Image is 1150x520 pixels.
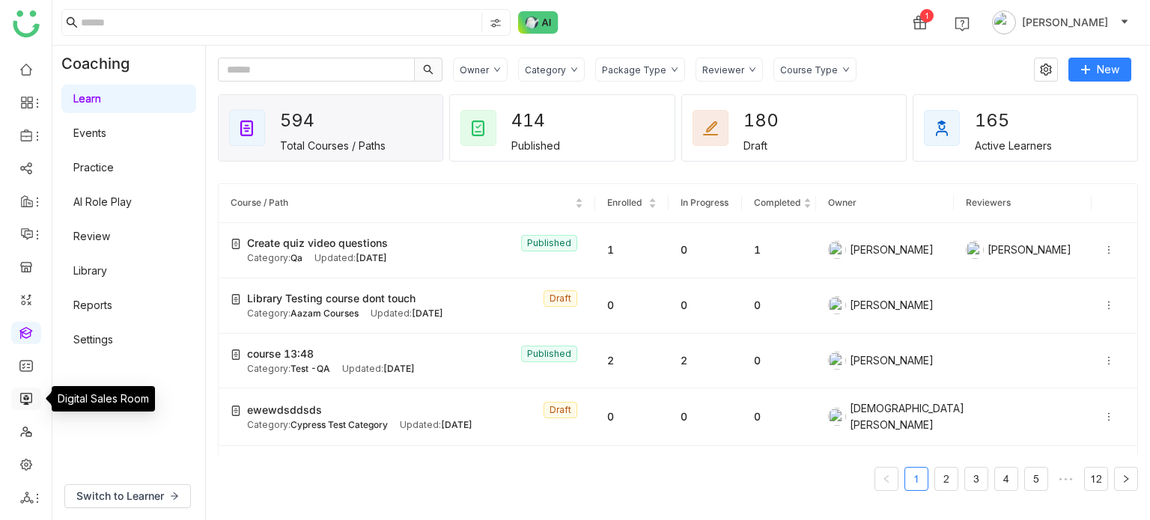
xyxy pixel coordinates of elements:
img: 684a9ad2de261c4b36a3cd74 [828,296,846,314]
a: 1 [905,468,928,490]
div: Updated: [342,362,415,376]
span: Create quiz video questions [247,235,388,251]
img: 684a9b06de261c4b36a3cf65 [828,408,846,426]
span: ••• [1054,467,1078,491]
img: published_courses.svg [469,119,487,137]
li: 1 [904,467,928,491]
span: Cypress Test Category [290,419,388,430]
span: [DATE] [383,363,415,374]
span: Owner [828,197,857,208]
a: 3 [965,468,988,490]
div: 165 [975,105,1029,136]
span: [DATE] [412,308,443,319]
nz-tag: Published [521,235,577,251]
div: Category: [247,418,388,432]
li: 2 [934,467,958,491]
div: Published [511,139,560,152]
li: 12 [1084,467,1108,491]
td: 2 [669,334,742,389]
div: Draft [743,139,767,152]
td: 0 [742,446,815,504]
div: Package Type [602,64,666,76]
td: 0 [669,388,742,446]
td: 1 [742,223,815,278]
img: create-new-course.svg [231,349,241,360]
div: [DEMOGRAPHIC_DATA][PERSON_NAME] [828,400,942,433]
img: help.svg [955,16,970,31]
img: draft_courses.svg [702,119,719,137]
button: Switch to Learner [64,484,191,508]
span: course 13:48 [247,346,314,362]
img: 684a9b22de261c4b36a3d00f [828,352,846,370]
img: 684a9aedde261c4b36a3ced9 [966,241,984,259]
span: Reviewers [966,197,1011,208]
span: New [1097,61,1119,78]
span: Enrolled [607,197,642,208]
div: Reviewer [702,64,744,76]
span: Aazam Courses [290,308,359,319]
td: 0 [669,278,742,334]
td: 0 [595,278,669,334]
div: Updated: [400,418,472,432]
a: 4 [995,468,1017,490]
div: [PERSON_NAME] [828,296,942,314]
td: 0 [669,446,742,504]
span: [PERSON_NAME] [1022,14,1108,31]
td: 0 [669,223,742,278]
span: In Progress [681,197,728,208]
img: create-new-course.svg [231,294,241,305]
button: [PERSON_NAME] [989,10,1132,34]
button: Previous Page [874,467,898,491]
button: New [1068,58,1131,82]
a: Library [73,264,107,277]
span: [DATE] [441,419,472,430]
img: search-type.svg [490,17,502,29]
a: 2 [935,468,958,490]
td: 0 [742,278,815,334]
a: Events [73,126,106,139]
img: ask-buddy-normal.svg [518,11,559,34]
div: Course Type [780,64,838,76]
a: 12 [1085,468,1107,490]
div: Category: [247,307,359,321]
img: create-new-course.svg [231,406,241,416]
td: 2 [595,334,669,389]
span: Completed [754,197,800,208]
td: 1 [595,223,669,278]
div: [PERSON_NAME] [828,352,942,370]
div: Total Courses / Paths [280,139,386,152]
img: logo [13,10,40,37]
div: 594 [280,105,334,136]
div: Updated: [314,251,387,266]
td: 0 [742,388,815,446]
li: Next 5 Pages [1054,467,1078,491]
td: 0 [595,388,669,446]
li: 3 [964,467,988,491]
div: [PERSON_NAME] [966,241,1080,259]
div: Owner [460,64,489,76]
td: 0 [595,446,669,504]
span: Switch to Learner [76,488,164,504]
div: 414 [511,105,565,136]
span: Test -QA [290,363,330,374]
button: Next Page [1114,467,1138,491]
nz-tag: Draft [544,402,577,418]
span: Course / Path [231,197,288,208]
a: Learn [73,92,101,105]
div: Category: [247,362,330,376]
nz-tag: Published [521,346,577,362]
div: Category: [247,251,302,266]
span: [DATE] [356,252,387,263]
span: ewewdsddsds [247,402,322,418]
a: AI Role Play [73,195,132,208]
div: Active Learners [975,139,1052,152]
span: Library Testing course dont touch [247,290,416,307]
a: Reports [73,299,112,311]
a: Review [73,230,110,242]
div: Coaching [52,46,152,82]
img: avatar [992,10,1016,34]
li: 5 [1024,467,1048,491]
a: Practice [73,161,114,174]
